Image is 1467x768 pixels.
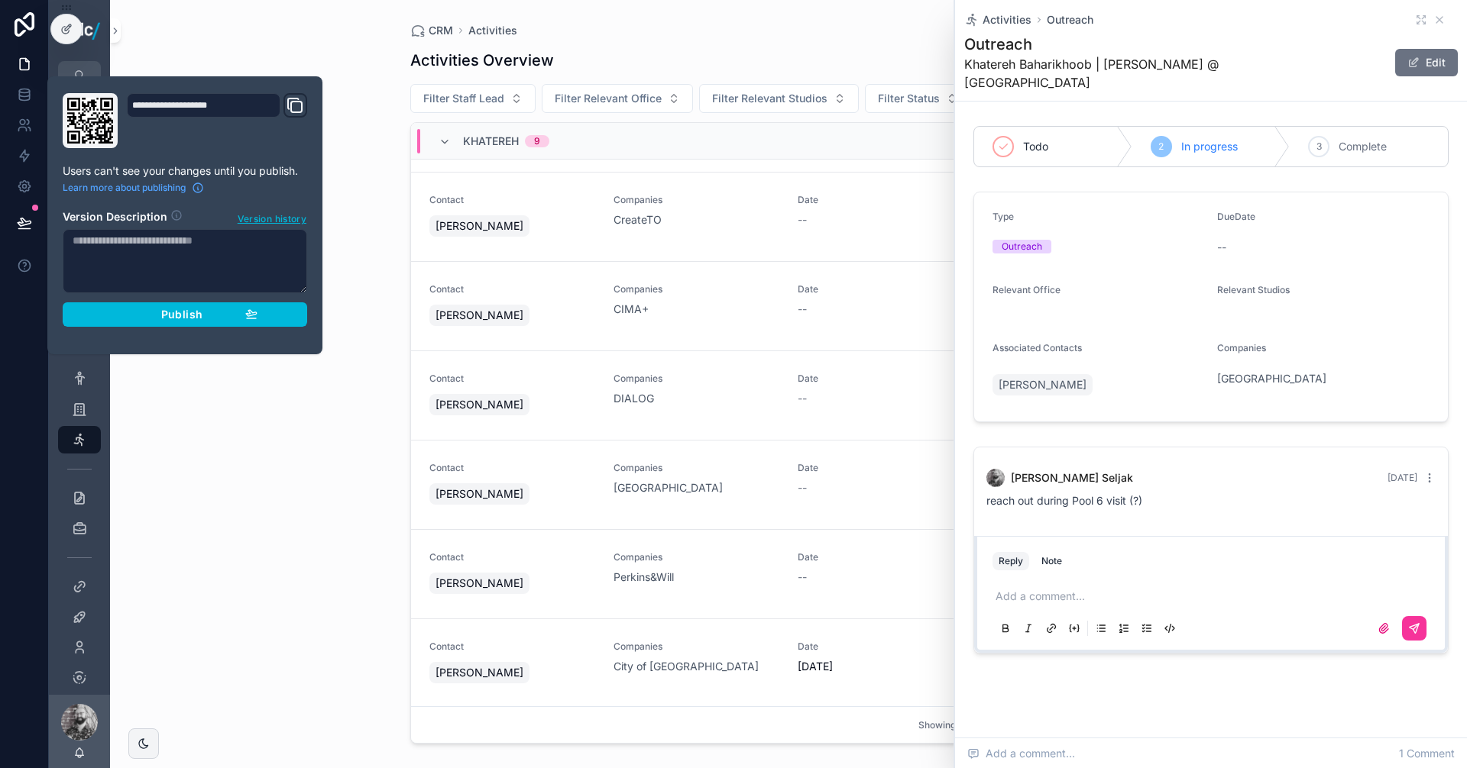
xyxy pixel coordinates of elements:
div: 9 [534,135,540,147]
span: In progress [1181,139,1238,154]
span: -- [798,212,807,227]
a: Contact[PERSON_NAME]CompaniesCity of [GEOGRAPHIC_DATA]Date[DATE]StaffLeadKhatereh Baharikhoob [411,619,1167,708]
span: [DATE] [798,659,963,674]
span: [PERSON_NAME] [436,665,523,680]
span: Version history [238,210,306,225]
span: Companies [1217,342,1266,353]
span: Associated Contacts [993,342,1082,353]
button: Version history [237,209,307,226]
div: Domain and Custom Link [127,93,307,148]
a: Outreach [1047,12,1093,27]
button: Edit [1395,49,1458,76]
a: Contact[PERSON_NAME]CompaniesCIMA+Date--StaffLeadKhatereh Baharikhoob [411,262,1167,351]
div: Note [1041,555,1062,567]
span: [PERSON_NAME] Seljak [1011,470,1133,486]
span: [PERSON_NAME] [436,486,523,502]
span: Date [798,551,963,563]
a: Activities [964,12,1031,27]
span: DueDate [1217,211,1255,222]
span: [PERSON_NAME] [436,397,523,412]
span: Filter Staff Lead [423,91,504,106]
span: Contact [429,462,595,474]
a: Activities [468,23,517,38]
span: -- [798,391,807,406]
span: Date [798,641,963,653]
span: Date [798,194,963,206]
div: scrollable content [49,89,110,695]
span: Contact [429,641,595,653]
span: Companies [614,194,779,206]
span: [DATE] [1388,472,1417,483]
span: Relevant Office [993,284,1061,295]
span: Contact [429,373,595,385]
span: Companies [614,462,779,474]
span: [PERSON_NAME] [436,308,523,323]
span: -- [798,480,807,495]
span: Companies [614,641,779,653]
h1: Activities Overview [410,50,554,71]
button: Select Button [542,84,693,113]
span: Filter Relevant Office [555,91,662,106]
h1: Outreach [964,34,1343,55]
span: Publish [161,308,202,321]
span: [PERSON_NAME] [436,218,523,234]
p: Users can't see your changes until you publish. [63,163,307,179]
span: Showing 30 of 31 results [918,719,1025,731]
a: DIALOG [614,391,654,406]
span: Contact [429,551,595,563]
span: Add a comment... [967,746,1075,761]
span: CRM [429,23,453,38]
a: City of [GEOGRAPHIC_DATA] [614,659,759,674]
a: [GEOGRAPHIC_DATA] [614,480,723,495]
span: Filter Relevant Studios [712,91,827,106]
span: [PERSON_NAME] [999,377,1086,392]
a: [GEOGRAPHIC_DATA] [1217,371,1326,386]
a: [PERSON_NAME] [993,374,1093,395]
button: Select Button [865,84,971,113]
button: Publish [63,302,307,327]
span: Contact [429,194,595,206]
div: Outreach [1002,240,1042,253]
h2: Version Description [63,209,167,226]
span: Companies [614,283,779,295]
span: Date [798,373,963,385]
span: 3 [1316,140,1322,153]
a: Learn more about publishing [63,182,204,194]
span: Relevant Studios [1217,284,1290,295]
a: Perkins&Will [614,570,674,585]
span: 1 Comment [1399,746,1455,761]
span: Type [993,211,1014,222]
button: Select Button [699,84,859,113]
a: CRM [410,23,453,38]
span: -- [1217,240,1226,255]
span: Date [798,283,963,295]
a: Contact[PERSON_NAME]CompaniesPerkins&WillDate--StaffLeadKhatereh Baharikhoob [411,530,1167,619]
span: Todo [1023,139,1048,154]
span: Date [798,462,963,474]
span: Companies [614,373,779,385]
button: Note [1035,552,1068,570]
span: reach out during Pool 6 visit (?) [986,494,1142,507]
a: CIMA+ [614,302,649,317]
span: Complete [1339,139,1387,154]
span: -- [798,302,807,317]
span: Khatereh Baharikhoob | [PERSON_NAME] @ [GEOGRAPHIC_DATA] [964,55,1343,92]
span: Learn more about publishing [63,182,186,194]
a: Contact[PERSON_NAME]Companies[GEOGRAPHIC_DATA]Date--StaffLeadKhatereh Baharikhoob [411,440,1167,530]
span: Activities [983,12,1031,27]
span: Khatereh [463,134,519,149]
a: CreateTO [614,212,662,227]
button: Select Button [410,84,536,113]
button: Reply [993,552,1029,570]
span: Companies [614,551,779,563]
span: 2 [1158,140,1164,153]
a: Contact[PERSON_NAME]CompaniesCreateTODate--StaffLeadKhatereh Baharikhoob [411,173,1167,262]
